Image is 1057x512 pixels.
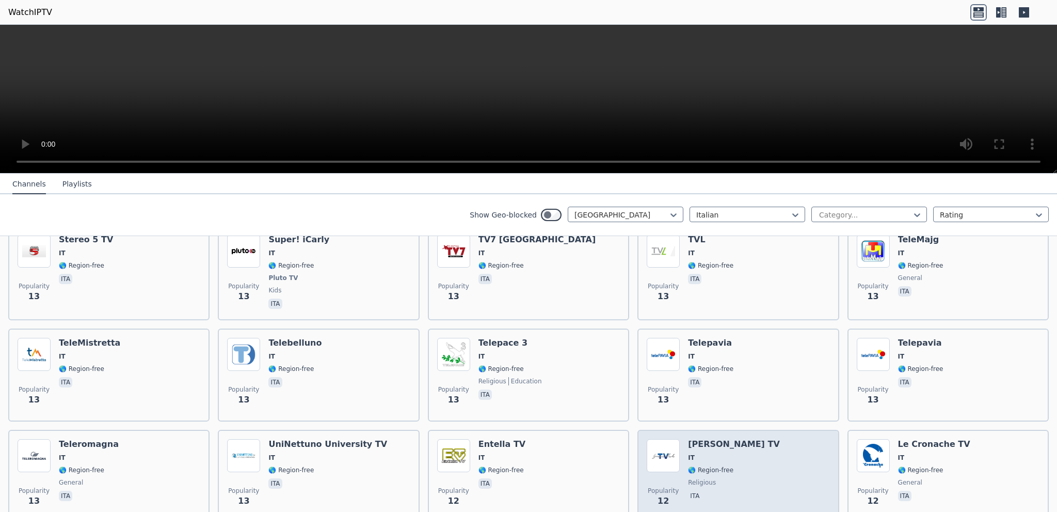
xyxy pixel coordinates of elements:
button: Playlists [62,175,92,194]
span: 13 [238,290,249,303]
span: 🌎 Region-free [59,466,104,474]
span: Popularity [438,282,469,290]
img: TeleMajg [857,235,890,268]
span: 13 [238,394,249,406]
span: 🌎 Region-free [688,261,733,270]
img: Stereo 5 TV [18,235,51,268]
span: Popularity [228,385,259,394]
p: ita [268,299,282,309]
span: 🌎 Region-free [688,365,733,373]
img: UniNettuno University TV [227,439,260,472]
span: 🌎 Region-free [898,261,943,270]
span: 🌎 Region-free [898,466,943,474]
span: IT [688,249,695,257]
span: kids [268,286,281,294]
span: 13 [448,394,459,406]
span: 🌎 Region-free [478,466,524,474]
h6: Entella TV [478,439,525,449]
span: Popularity [648,385,679,394]
span: 12 [658,495,669,507]
span: 🌎 Region-free [59,261,104,270]
a: WatchIPTV [8,6,52,19]
h6: TeleMistretta [59,338,120,348]
span: Popularity [228,487,259,495]
span: 12 [867,495,878,507]
span: 🌎 Region-free [478,261,524,270]
span: general [898,274,922,282]
p: ita [59,274,72,284]
span: religious [688,478,716,487]
span: IT [268,454,275,462]
span: IT [688,352,695,361]
span: 13 [28,394,40,406]
span: IT [478,352,485,361]
span: IT [898,454,905,462]
h6: Teleromagna [59,439,119,449]
span: 13 [28,290,40,303]
span: 13 [448,290,459,303]
img: Le Cronache TV [857,439,890,472]
span: religious [478,377,506,385]
span: IT [59,249,66,257]
p: ita [478,478,492,489]
p: ita [898,377,911,387]
img: Teleromagna [18,439,51,472]
p: ita [268,478,282,489]
span: IT [688,454,695,462]
p: ita [59,491,72,501]
p: ita [478,390,492,400]
span: 13 [658,394,669,406]
img: Telepavia [647,338,680,371]
span: IT [268,249,275,257]
p: ita [688,377,701,387]
span: IT [898,352,905,361]
p: ita [898,491,911,501]
img: TeleMistretta [18,338,51,371]
span: Popularity [19,487,50,495]
span: Popularity [648,487,679,495]
span: Popularity [858,487,889,495]
h6: Telepavia [898,338,943,348]
p: ita [478,274,492,284]
span: 13 [238,495,249,507]
p: ita [688,274,701,284]
img: Giovanni Paolo TV [647,439,680,472]
img: Super! iCarly [227,235,260,268]
span: Popularity [858,282,889,290]
span: Popularity [438,385,469,394]
span: IT [268,352,275,361]
p: ita [688,491,701,501]
h6: Telepace 3 [478,338,542,348]
span: 🌎 Region-free [268,365,314,373]
img: Telepace 3 [437,338,470,371]
h6: Le Cronache TV [898,439,970,449]
h6: Telebelluno [268,338,322,348]
span: 13 [658,290,669,303]
span: IT [59,454,66,462]
h6: TeleMajg [898,235,943,245]
span: Popularity [648,282,679,290]
span: Pluto TV [268,274,298,282]
h6: Super! iCarly [268,235,329,245]
h6: TVL [688,235,733,245]
span: 🌎 Region-free [268,261,314,270]
span: 🌎 Region-free [268,466,314,474]
h6: UniNettuno University TV [268,439,387,449]
img: TV7 Benevento [437,235,470,268]
img: TVL [647,235,680,268]
img: Entella TV [437,439,470,472]
span: 13 [867,394,878,406]
span: IT [478,249,485,257]
span: education [508,377,542,385]
span: 12 [448,495,459,507]
h6: Stereo 5 TV [59,235,113,245]
span: 13 [28,495,40,507]
h6: TV7 [GEOGRAPHIC_DATA] [478,235,596,245]
span: 13 [867,290,878,303]
span: IT [59,352,66,361]
img: Telepavia [857,338,890,371]
span: 🌎 Region-free [688,466,733,474]
span: Popularity [438,487,469,495]
span: Popularity [228,282,259,290]
span: 🌎 Region-free [898,365,943,373]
